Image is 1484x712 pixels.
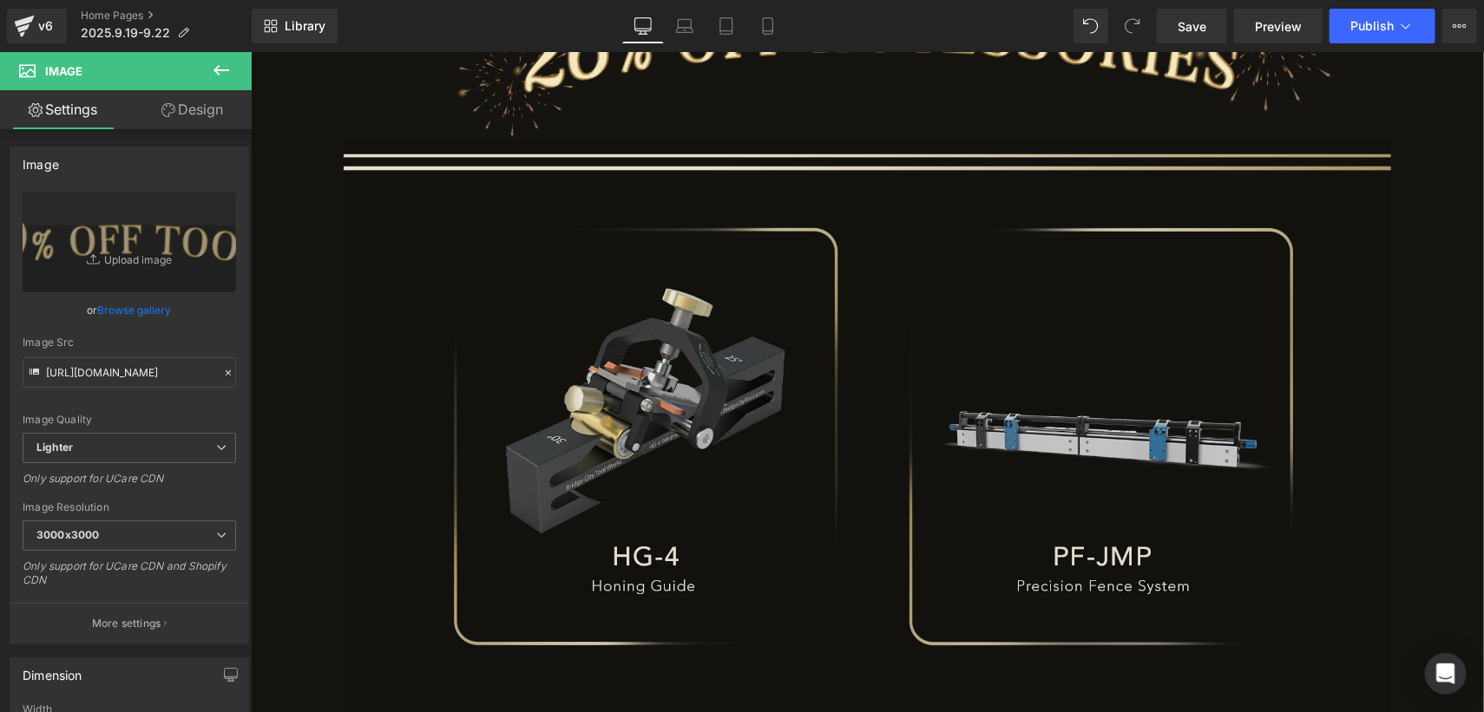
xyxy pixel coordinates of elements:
div: v6 [35,15,56,37]
button: Undo [1074,9,1108,43]
a: New Library [252,9,338,43]
span: Publish [1350,19,1394,33]
div: Image Resolution [23,501,236,513]
div: Image Quality [23,414,236,426]
a: v6 [7,9,67,43]
button: More settings [10,603,248,643]
a: Mobile [747,9,789,43]
a: Design [129,90,255,129]
div: Image [23,147,59,172]
div: Only support for UCare CDN [23,472,236,497]
button: Redo [1115,9,1150,43]
div: or [23,301,236,319]
b: 3000x3000 [36,528,99,541]
span: Save [1178,17,1206,36]
span: Preview [1255,17,1302,36]
input: Link [23,357,236,388]
button: Publish [1330,9,1435,43]
a: Home Pages [81,9,252,23]
div: Only support for UCare CDN and Shopify CDN [23,559,236,598]
span: Image [45,64,82,78]
button: More [1442,9,1477,43]
p: More settings [92,616,161,631]
div: Dimension [23,658,82,683]
div: Image Src [23,336,236,349]
iframe: To enrich screen reader interactions, please activate Accessibility in Grammarly extension settings [251,52,1484,712]
a: Preview [1234,9,1323,43]
a: Browse gallery [98,295,172,325]
a: Desktop [622,9,664,43]
span: Library [285,18,325,34]
a: Laptop [664,9,706,43]
div: Open Intercom Messenger [1425,653,1467,695]
a: Tablet [706,9,747,43]
b: Lighter [36,441,73,454]
span: 2025.9.19-9.22 [81,26,170,40]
